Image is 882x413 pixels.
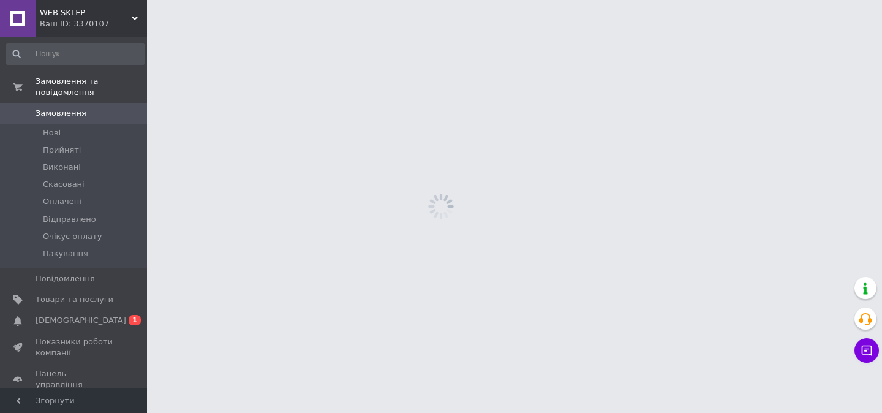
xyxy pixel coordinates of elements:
span: Виконані [43,162,81,173]
span: Очікує оплату [43,231,102,242]
span: WEB SKLEP [40,7,132,18]
span: Відправлено [43,214,96,225]
span: [DEMOGRAPHIC_DATA] [36,315,126,326]
span: Нові [43,127,61,138]
span: Панель управління [36,368,113,390]
span: Скасовані [43,179,85,190]
span: Прийняті [43,145,81,156]
span: Пакування [43,248,88,259]
input: Пошук [6,43,145,65]
span: Повідомлення [36,273,95,284]
span: Замовлення та повідомлення [36,76,147,98]
button: Чат з покупцем [854,338,879,363]
div: Ваш ID: 3370107 [40,18,147,29]
span: 1 [129,315,141,325]
span: Товари та послуги [36,294,113,305]
span: Замовлення [36,108,86,119]
span: Показники роботи компанії [36,336,113,358]
span: Оплачені [43,196,81,207]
